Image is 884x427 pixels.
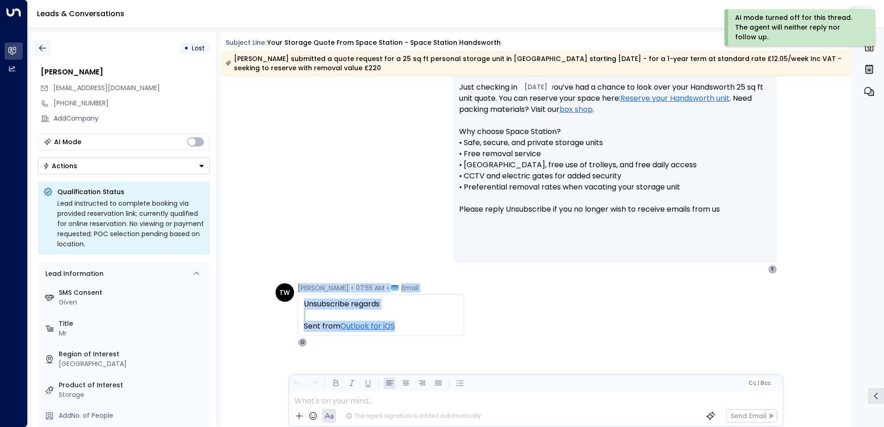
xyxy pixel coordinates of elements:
div: Given [59,298,206,307]
div: Your storage quote from Space Station - Space Station Handsworth [267,38,501,48]
label: Product of Interest [59,380,206,390]
span: • [351,283,353,293]
div: The agent signature is added automatically [346,412,481,420]
span: Email [401,283,418,293]
span: Lost [192,43,205,53]
div: Lead instructed to complete booking via provided reservation link; currently qualified for online... [57,198,204,249]
label: Region of Interest [59,349,206,359]
span: [PERSON_NAME] [298,283,349,293]
div: O [298,338,307,347]
div: • [184,40,189,56]
label: SMS Consent [59,288,206,298]
label: Title [59,319,206,329]
a: Reserve your Handsworth unit [620,93,730,104]
a: Leads & Conversations [37,8,124,19]
div: [PERSON_NAME] submitted a quote request for a 25 sq ft personal storage unit in [GEOGRAPHIC_DATA]... [226,54,846,73]
button: Undo [292,378,303,389]
div: [PHONE_NUMBER] [54,98,210,108]
div: Mr [59,329,206,338]
div: Sent from [304,321,458,332]
span: | [757,380,759,386]
div: Button group with a nested menu [38,158,210,174]
span: 07:55 AM [356,283,384,293]
button: Actions [38,158,210,174]
span: Cc Bcc [748,380,770,386]
div: T [768,265,777,274]
div: AddNo. of People [59,411,206,421]
div: Unsubscribe regards [304,299,458,310]
p: Qualification Status [57,187,204,196]
div: AI mode turned off for this thread. The agent will neither reply nor follow up. [735,13,862,42]
div: [DATE] [520,81,552,93]
div: Lead Information [42,269,104,279]
div: TW [276,283,294,302]
span: [EMAIL_ADDRESS][DOMAIN_NAME] [53,83,160,92]
a: Outlook for iOS [340,321,395,332]
div: AddCompany [54,114,210,123]
div: AI Mode [54,137,81,146]
div: [PERSON_NAME] [41,67,210,78]
span: thomaswaters47@hotmail.co.uk [53,83,160,93]
div: [GEOGRAPHIC_DATA] [59,359,206,369]
button: Redo [308,378,319,389]
span: • [387,283,389,293]
div: Actions [43,162,77,170]
span: Subject Line: [226,38,266,47]
button: Cc|Bcc [744,379,774,388]
div: Storage [59,390,206,400]
p: Hi [PERSON_NAME], Just checking in to see if you’ve had a chance to look over your Handsworth 25 ... [459,60,772,226]
a: box shop [559,104,593,115]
